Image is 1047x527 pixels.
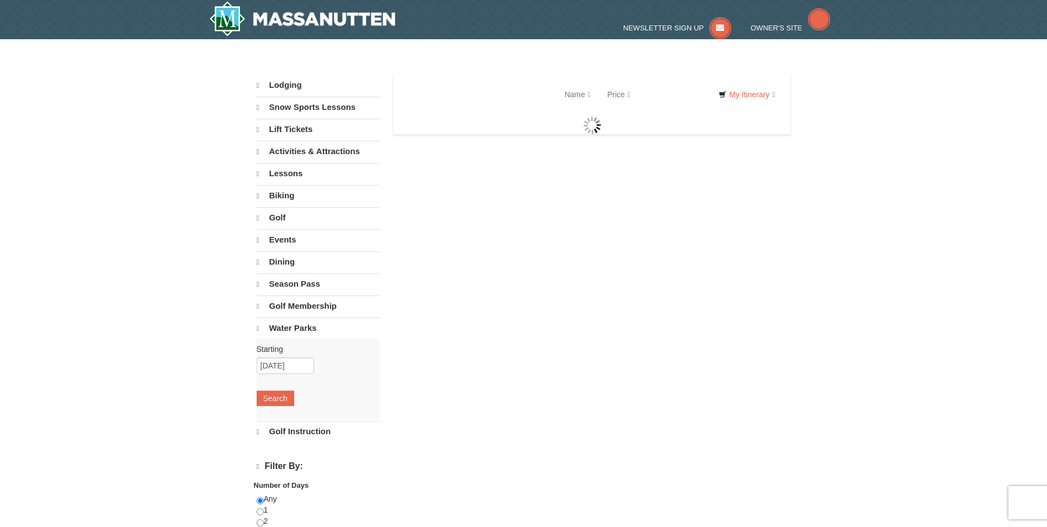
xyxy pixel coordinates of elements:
[556,83,599,106] a: Name
[257,421,380,442] a: Golf Instruction
[257,141,380,162] a: Activities & Attractions
[623,24,731,32] a: Newsletter Sign Up
[257,75,380,96] a: Lodging
[257,273,380,294] a: Season Pass
[257,344,371,355] label: Starting
[257,391,294,406] button: Search
[751,24,802,32] span: Owner's Site
[257,229,380,250] a: Events
[751,24,830,32] a: Owner's Site
[209,1,396,36] a: Massanutten Resort
[257,251,380,272] a: Dining
[257,318,380,339] a: Water Parks
[583,117,601,134] img: wait gif
[209,1,396,36] img: Massanutten Resort Logo
[257,296,380,317] a: Golf Membership
[257,119,380,140] a: Lift Tickets
[257,207,380,228] a: Golf
[257,461,380,472] h4: Filter By:
[257,163,380,184] a: Lessons
[257,97,380,118] a: Snow Sports Lessons
[257,185,380,206] a: Biking
[254,481,309,489] strong: Number of Days
[623,24,704,32] span: Newsletter Sign Up
[599,83,639,106] a: Price
[711,86,782,103] a: My Itinerary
